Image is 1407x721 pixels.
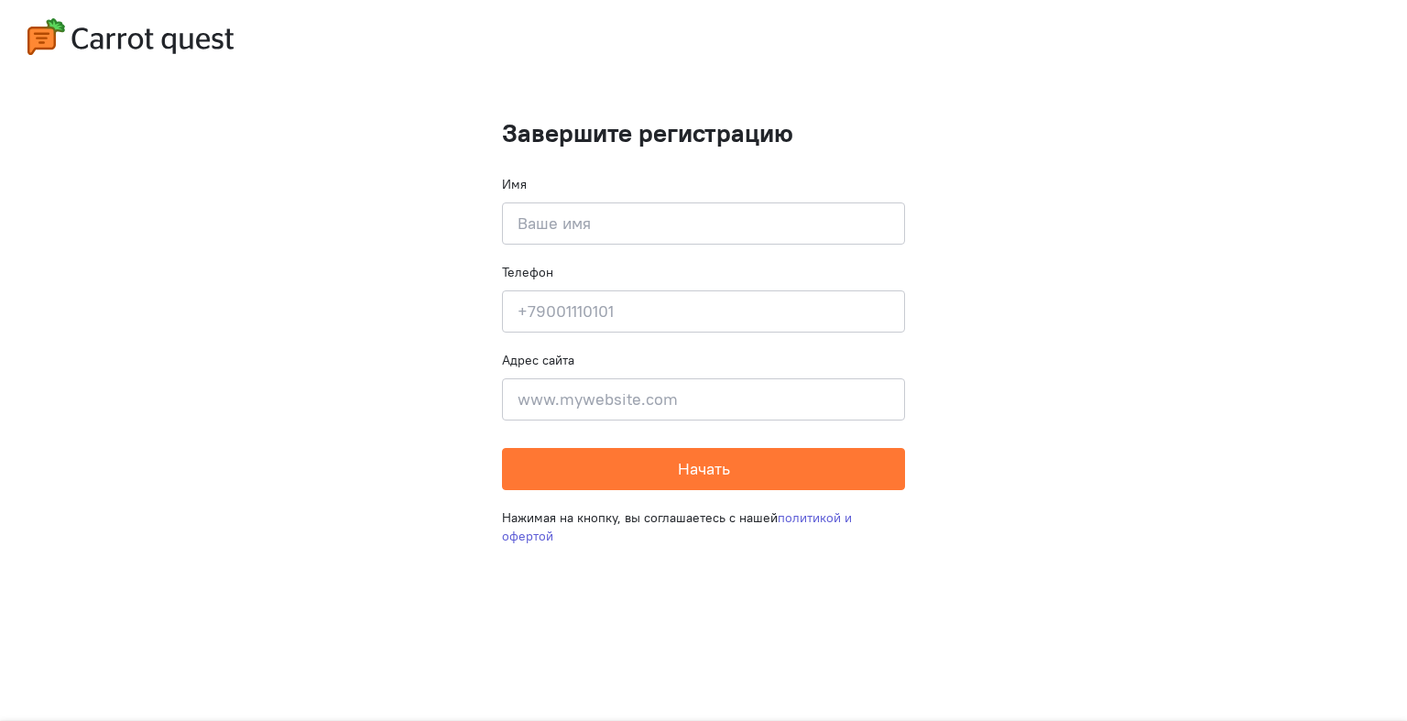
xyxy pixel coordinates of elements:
[502,263,553,281] label: Телефон
[27,18,234,55] img: carrot-quest-logo.svg
[502,119,905,147] h1: Завершите регистрацию
[502,490,905,563] div: Нажимая на кнопку, вы соглашаетесь с нашей
[502,290,905,333] input: +79001110101
[502,175,527,193] label: Имя
[502,509,852,544] a: политикой и офертой
[502,448,905,490] button: Начать
[502,378,905,421] input: www.mywebsite.com
[678,458,730,479] span: Начать
[502,351,574,369] label: Адрес сайта
[502,202,905,245] input: Ваше имя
